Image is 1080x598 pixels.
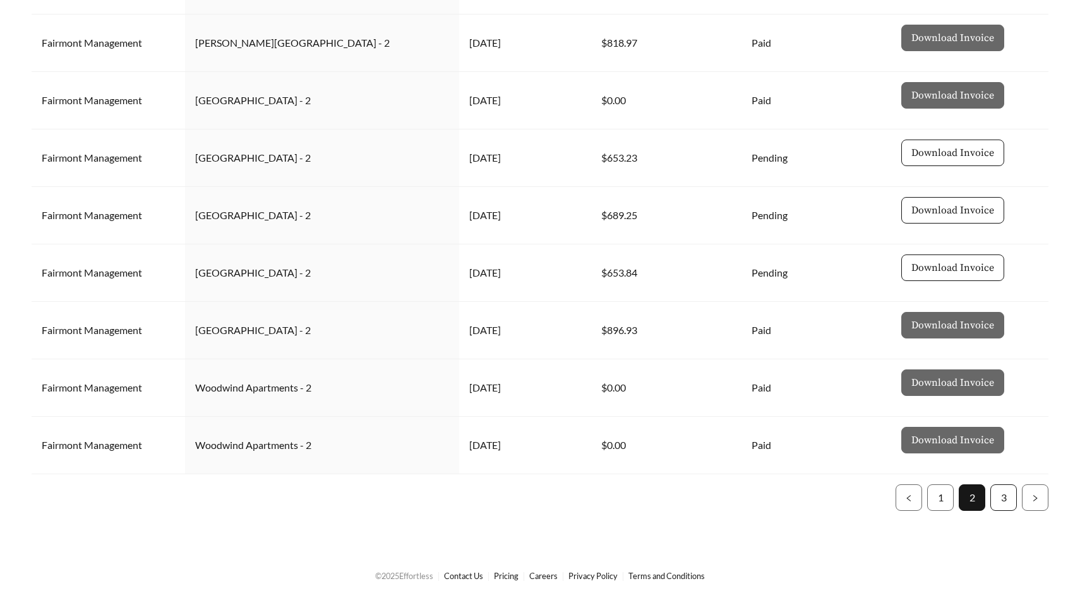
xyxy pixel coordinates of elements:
[901,197,1004,224] button: Download Invoice
[459,187,591,244] td: [DATE]
[628,571,705,581] a: Terms and Conditions
[32,417,185,474] td: Fairmont Management
[741,302,891,359] td: Paid
[32,129,185,187] td: Fairmont Management
[459,302,591,359] td: [DATE]
[185,359,459,417] td: Woodwind Apartments - 2
[901,254,1004,281] button: Download Invoice
[32,359,185,417] td: Fairmont Management
[959,484,985,511] li: 2
[185,187,459,244] td: [GEOGRAPHIC_DATA] - 2
[741,187,891,244] td: Pending
[911,145,994,160] span: Download Invoice
[741,417,891,474] td: Paid
[459,15,591,72] td: [DATE]
[959,485,985,510] a: 2
[185,15,459,72] td: [PERSON_NAME][GEOGRAPHIC_DATA] - 2
[591,244,741,302] td: $653.84
[1031,494,1039,502] span: right
[741,129,891,187] td: Pending
[741,244,891,302] td: Pending
[901,369,1004,396] button: Download Invoice
[901,25,1004,51] button: Download Invoice
[185,244,459,302] td: [GEOGRAPHIC_DATA] - 2
[591,72,741,129] td: $0.00
[494,571,519,581] a: Pricing
[32,302,185,359] td: Fairmont Management
[185,417,459,474] td: Woodwind Apartments - 2
[901,427,1004,453] button: Download Invoice
[459,359,591,417] td: [DATE]
[928,485,953,510] a: 1
[32,187,185,244] td: Fairmont Management
[591,417,741,474] td: $0.00
[459,244,591,302] td: [DATE]
[185,72,459,129] td: [GEOGRAPHIC_DATA] - 2
[185,302,459,359] td: [GEOGRAPHIC_DATA] - 2
[529,571,558,581] a: Careers
[375,571,433,581] span: © 2025 Effortless
[901,82,1004,109] button: Download Invoice
[911,203,994,218] span: Download Invoice
[896,484,922,511] li: Previous Page
[911,260,994,275] span: Download Invoice
[591,359,741,417] td: $0.00
[896,484,922,511] button: left
[1022,484,1048,511] li: Next Page
[905,494,913,502] span: left
[591,15,741,72] td: $818.97
[991,485,1016,510] a: 3
[591,302,741,359] td: $896.93
[459,417,591,474] td: [DATE]
[901,140,1004,166] button: Download Invoice
[459,129,591,187] td: [DATE]
[32,72,185,129] td: Fairmont Management
[591,129,741,187] td: $653.23
[1022,484,1048,511] button: right
[459,72,591,129] td: [DATE]
[32,244,185,302] td: Fairmont Management
[444,571,483,581] a: Contact Us
[591,187,741,244] td: $689.25
[32,15,185,72] td: Fairmont Management
[741,72,891,129] td: Paid
[185,129,459,187] td: [GEOGRAPHIC_DATA] - 2
[741,15,891,72] td: Paid
[901,312,1004,338] button: Download Invoice
[927,484,954,511] li: 1
[741,359,891,417] td: Paid
[568,571,618,581] a: Privacy Policy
